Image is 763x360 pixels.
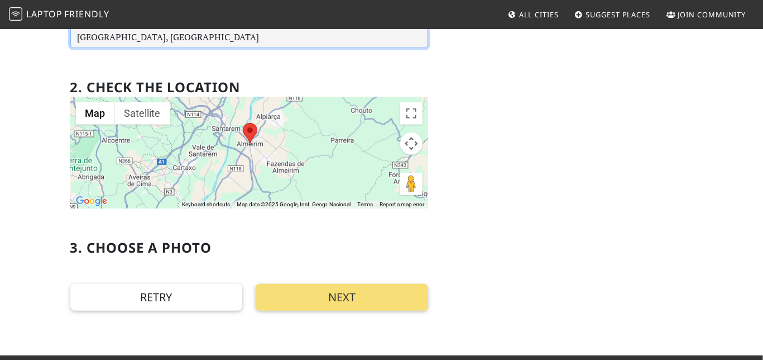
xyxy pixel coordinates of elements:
a: All Cities [503,4,563,25]
button: Show satellite imagery [115,102,170,125]
span: All Cities [519,10,559,20]
a: Open this area in Google Maps (opens a new window) [73,194,110,209]
a: LaptopFriendly LaptopFriendly [9,5,109,25]
button: Retry [70,284,243,311]
input: Enter a location [70,26,428,49]
span: Friendly [64,8,109,20]
button: Drag Pegman onto the map to open Street View [400,173,423,195]
a: Join Community [662,4,751,25]
button: Show street map [76,102,115,125]
h2: 3. Choose a photo [70,240,212,256]
button: Next [256,284,428,311]
img: LaptopFriendly [9,7,22,21]
button: Toggle fullscreen view [400,102,423,125]
img: Google [73,194,110,209]
span: Suggest Places [586,10,651,20]
a: Terms (opens in new tab) [358,201,373,207]
span: Map data ©2025 Google, Inst. Geogr. Nacional [237,201,351,207]
a: Report a map error [380,201,425,207]
button: Map camera controls [400,132,423,155]
span: Join Community [678,10,746,20]
button: Keyboard shortcuts [183,201,231,209]
a: Suggest Places [570,4,655,25]
h2: 2. Check the location [70,79,241,96]
span: Laptop [26,8,63,20]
